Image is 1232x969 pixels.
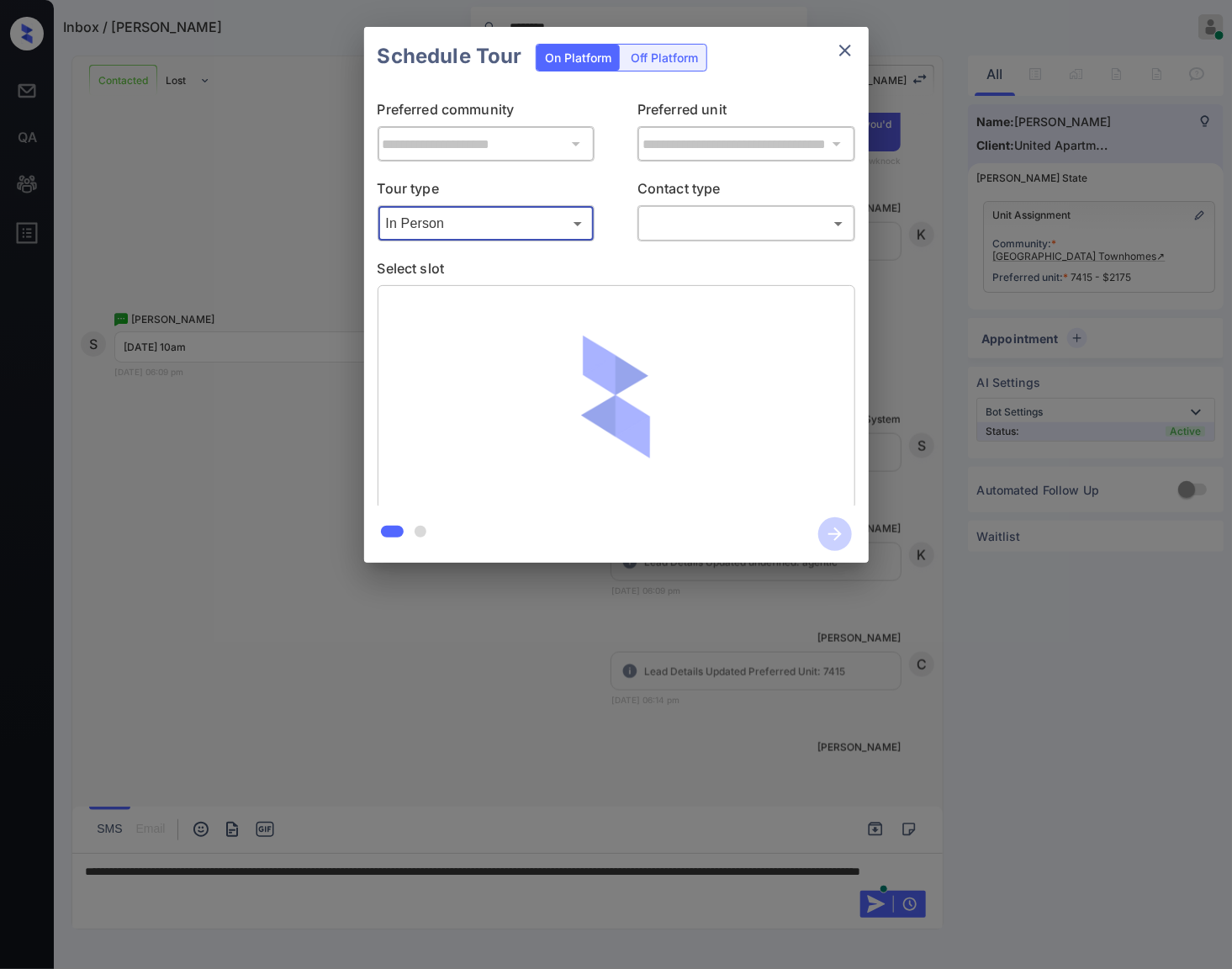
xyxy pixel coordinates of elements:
p: Preferred unit [637,99,855,126]
p: Tour type [378,178,595,205]
div: On Platform [537,45,620,71]
h2: Schedule Tour [364,27,536,86]
div: Off Platform [622,45,706,71]
button: close [828,34,862,67]
p: Preferred community [378,99,595,126]
img: loaderv1.7921fd1ed0a854f04152.gif [517,299,715,496]
div: In Person [382,209,591,237]
p: Contact type [637,178,855,205]
p: Select slot [378,258,855,285]
button: btn-next [808,512,862,556]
